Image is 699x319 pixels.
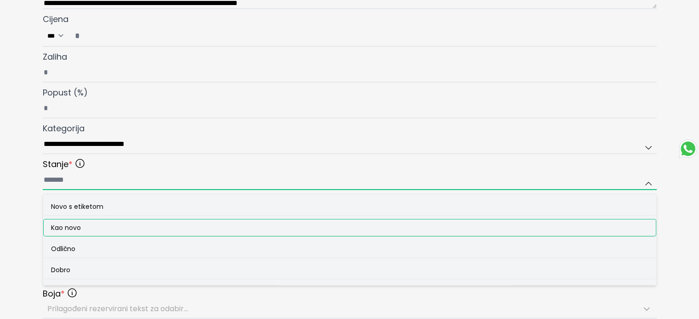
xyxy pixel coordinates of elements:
[51,223,81,232] span: Kao novo
[43,63,657,83] input: Zaliha
[43,158,73,171] span: Stanje
[43,135,657,154] input: Kategorija
[51,265,70,274] span: Dobro
[47,303,188,314] span: Prilagođeni rezervirani tekst za odabir...
[43,13,68,25] span: Cijena
[43,87,88,98] span: Popust (%)
[69,26,656,46] input: Cijena
[43,51,67,62] span: Zaliha
[43,287,65,300] span: Boja
[43,99,657,118] input: Popust (%)
[51,244,75,253] span: Odlično
[44,29,69,42] select: Cijena
[51,202,103,211] span: Novo s etiketom
[43,123,85,134] span: Kategorija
